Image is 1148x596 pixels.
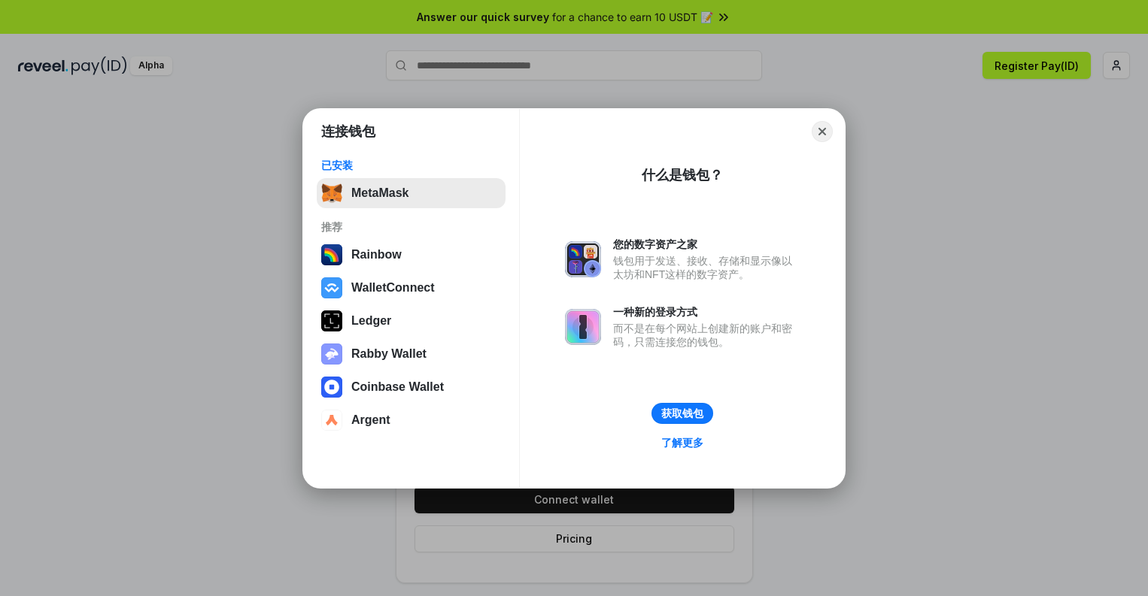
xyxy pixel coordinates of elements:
div: WalletConnect [351,281,435,295]
a: 了解更多 [652,433,712,452]
div: 一种新的登录方式 [613,305,800,319]
div: Coinbase Wallet [351,380,444,394]
img: svg+xml,%3Csvg%20width%3D%2228%22%20height%3D%2228%22%20viewBox%3D%220%200%2028%2028%22%20fill%3D... [321,410,342,431]
div: Rabby Wallet [351,347,427,361]
div: Ledger [351,314,391,328]
div: 而不是在每个网站上创建新的账户和密码，只需连接您的钱包。 [613,322,800,349]
img: svg+xml,%3Csvg%20width%3D%22120%22%20height%3D%22120%22%20viewBox%3D%220%200%20120%20120%22%20fil... [321,244,342,265]
button: Rainbow [317,240,506,270]
div: 钱包用于发送、接收、存储和显示像以太坊和NFT这样的数字资产。 [613,254,800,281]
button: WalletConnect [317,273,506,303]
img: svg+xml,%3Csvg%20fill%3D%22none%22%20height%3D%2233%22%20viewBox%3D%220%200%2035%2033%22%20width%... [321,183,342,204]
div: 推荐 [321,220,501,234]
button: Close [812,121,833,142]
img: svg+xml,%3Csvg%20width%3D%2228%22%20height%3D%2228%22%20viewBox%3D%220%200%2028%2028%22%20fill%3D... [321,277,342,298]
button: MetaMask [317,178,506,208]
img: svg+xml,%3Csvg%20width%3D%2228%22%20height%3D%2228%22%20viewBox%3D%220%200%2028%2028%22%20fill%3D... [321,377,342,398]
button: Ledger [317,306,506,336]
div: 获取钱包 [661,407,703,420]
img: svg+xml,%3Csvg%20xmlns%3D%22http%3A%2F%2Fwww.w3.org%2F2000%2Fsvg%22%20width%3D%2228%22%20height%3... [321,310,342,331]
div: Rainbow [351,248,402,262]
img: svg+xml,%3Csvg%20xmlns%3D%22http%3A%2F%2Fwww.w3.org%2F2000%2Fsvg%22%20fill%3D%22none%22%20viewBox... [565,309,601,345]
div: Argent [351,413,390,427]
div: 已安装 [321,159,501,172]
div: 了解更多 [661,436,703,449]
button: Coinbase Wallet [317,372,506,402]
div: 您的数字资产之家 [613,237,800,251]
button: Rabby Wallet [317,339,506,369]
img: svg+xml,%3Csvg%20xmlns%3D%22http%3A%2F%2Fwww.w3.org%2F2000%2Fsvg%22%20fill%3D%22none%22%20viewBox... [565,241,601,277]
div: MetaMask [351,186,408,200]
div: 什么是钱包？ [642,166,723,184]
button: Argent [317,405,506,435]
button: 获取钱包 [651,403,713,424]
h1: 连接钱包 [321,123,375,141]
img: svg+xml,%3Csvg%20xmlns%3D%22http%3A%2F%2Fwww.w3.org%2F2000%2Fsvg%22%20fill%3D%22none%22%20viewBox... [321,343,342,365]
